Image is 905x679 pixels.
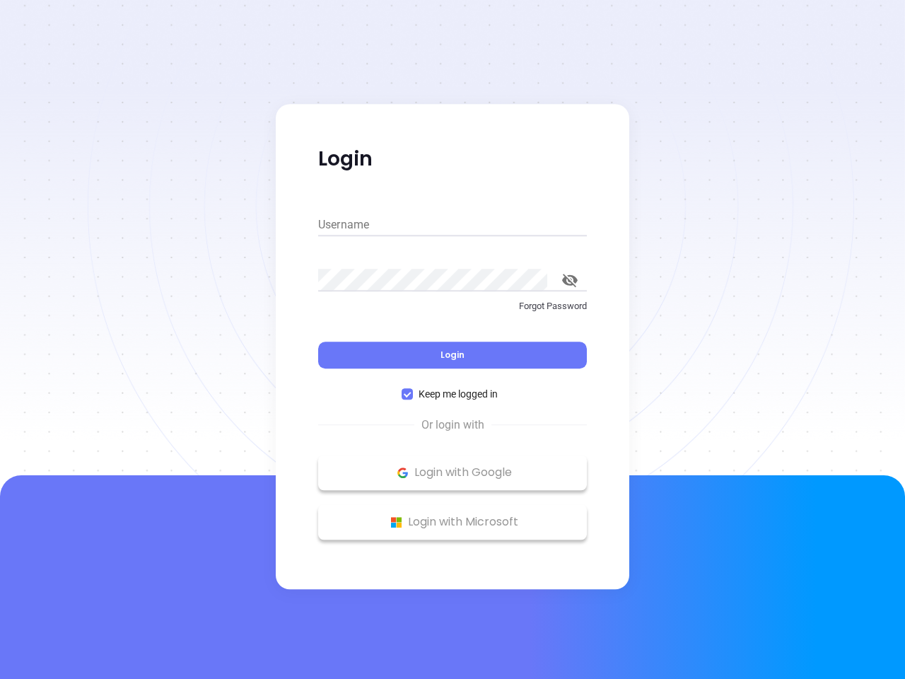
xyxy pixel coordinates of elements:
span: Or login with [414,417,491,434]
img: Google Logo [394,464,411,482]
button: Microsoft Logo Login with Microsoft [318,504,587,540]
p: Login [318,146,587,172]
button: toggle password visibility [553,263,587,297]
img: Microsoft Logo [387,513,405,531]
button: Google Logo Login with Google [318,455,587,490]
p: Login with Google [325,462,580,483]
span: Login [440,349,465,361]
p: Login with Microsoft [325,511,580,533]
a: Forgot Password [318,299,587,325]
button: Login [318,342,587,368]
p: Forgot Password [318,299,587,313]
span: Keep me logged in [413,386,503,402]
